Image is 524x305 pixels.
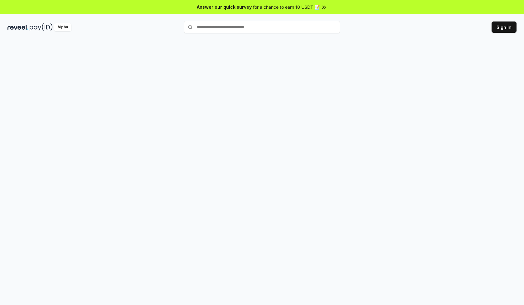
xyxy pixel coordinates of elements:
[7,23,28,31] img: reveel_dark
[492,21,517,33] button: Sign In
[30,23,53,31] img: pay_id
[54,23,71,31] div: Alpha
[197,4,252,10] span: Answer our quick survey
[253,4,320,10] span: for a chance to earn 10 USDT 📝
